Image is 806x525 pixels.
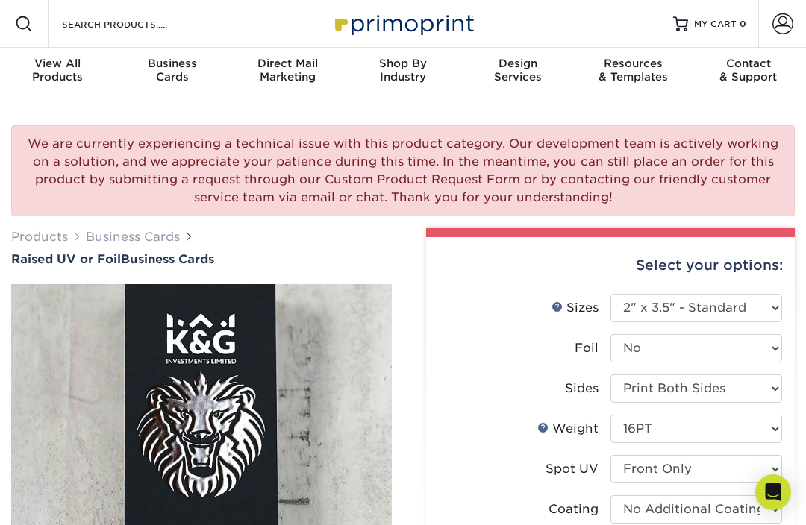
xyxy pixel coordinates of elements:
div: Spot UV [546,460,599,478]
h1: Business Cards [11,252,392,266]
img: Primoprint [328,7,478,40]
a: Raised UV or FoilBusiness Cards [11,252,392,266]
span: 0 [740,19,746,29]
a: Shop ByIndustry [346,48,460,95]
div: Marketing [231,57,346,84]
div: & Templates [575,57,690,84]
div: We are currently experiencing a technical issue with this product category. Our development team ... [11,125,795,216]
span: MY CART [694,18,737,31]
div: Foil [575,339,599,357]
div: Services [460,57,575,84]
div: Coating [549,500,599,518]
a: Business Cards [86,230,180,244]
div: Open Intercom Messenger [755,474,791,510]
div: Weight [537,420,599,438]
a: BusinessCards [115,48,230,95]
span: Contact [691,57,806,70]
div: Sides [565,380,599,397]
div: Sizes [552,299,599,317]
span: Business [115,57,230,70]
div: Cards [115,57,230,84]
div: & Support [691,57,806,84]
div: Industry [346,57,460,84]
span: Raised UV or Foil [11,252,121,266]
a: Direct MailMarketing [231,48,346,95]
span: Design [460,57,575,70]
a: Contact& Support [691,48,806,95]
span: Resources [575,57,690,70]
span: Direct Mail [231,57,346,70]
a: DesignServices [460,48,575,95]
input: SEARCH PRODUCTS..... [60,15,206,33]
a: Products [11,230,68,244]
span: Shop By [346,57,460,70]
a: Resources& Templates [575,48,690,95]
div: Select your options: [438,237,783,294]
